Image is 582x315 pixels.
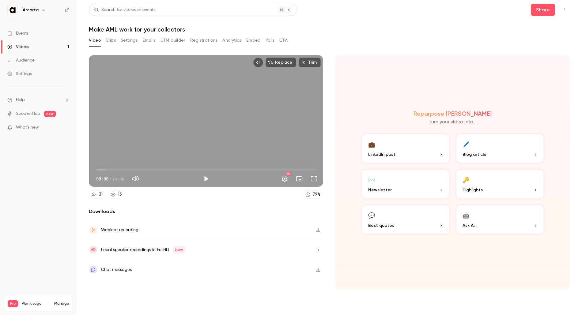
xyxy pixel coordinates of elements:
button: Video [89,36,101,45]
div: Events [7,30,28,36]
button: ✉️Newsletter [361,169,450,199]
h2: Repurpose [PERSON_NAME] [414,110,492,117]
span: What's new [16,124,39,131]
button: Registrations [190,36,217,45]
div: Audience [7,57,35,63]
a: 79% [303,190,323,199]
button: Trim [299,58,321,67]
a: 13 [108,190,124,199]
div: Settings [7,71,32,77]
span: new [44,111,56,117]
div: 💬 [368,210,375,220]
div: Videos [7,44,29,50]
button: Emails [142,36,155,45]
a: SpeakerHub [16,111,40,117]
span: 00:00 [96,176,108,182]
span: Highlights [463,187,483,193]
span: 14:40 [112,176,124,182]
button: Embed video [253,58,263,67]
li: help-dropdown-opener [7,97,69,103]
div: 🤖 [463,210,469,220]
button: 🔑Highlights [455,169,545,199]
div: Chat messages [101,266,132,273]
div: Search for videos or events [94,7,155,13]
p: Turn your video into... [429,118,477,126]
div: HD [287,172,291,175]
button: 🤖Ask Ai... [455,204,545,235]
button: CTA [279,36,288,45]
span: Blog article [463,151,486,158]
div: Local speaker recordings in FullHD [101,246,185,253]
button: Full screen [308,173,320,185]
a: Manage [54,301,69,306]
button: Play [200,173,212,185]
span: / [109,176,111,182]
button: Polls [266,36,274,45]
button: Analytics [222,36,241,45]
h1: Make AML work for your collectors [89,26,570,33]
div: 🔑 [463,175,469,184]
button: 🖊️Blog article [455,133,545,164]
span: Help [16,97,25,103]
span: LinkedIn post [368,151,395,158]
div: 00:00 [96,176,124,182]
button: Replace [266,58,296,67]
button: Clips [106,36,116,45]
button: Settings [278,173,291,185]
button: Turn on miniplayer [293,173,305,185]
h2: Downloads [89,208,323,215]
button: Share [531,4,555,16]
a: 31 [89,190,105,199]
div: ✉️ [368,175,375,184]
button: Mute [129,173,142,185]
div: 💼 [368,139,375,149]
div: 13 [118,191,122,198]
div: 79 % [313,191,320,198]
button: 💬Best quotes [361,204,450,235]
button: Top Bar Actions [560,5,570,15]
img: Arcarta [8,5,17,15]
div: Webinar recording [101,226,138,234]
div: 🖊️ [463,139,469,149]
span: Plan usage [22,301,51,306]
span: Ask Ai... [463,222,477,229]
button: UTM builder [161,36,185,45]
span: New [173,246,185,253]
button: Embed [246,36,261,45]
span: Best quotes [368,222,394,229]
span: Newsletter [368,187,392,193]
button: 💼LinkedIn post [361,133,450,164]
h6: Arcarta [23,7,39,13]
button: Settings [121,36,138,45]
span: Pro [8,300,18,307]
div: 31 [99,191,103,198]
